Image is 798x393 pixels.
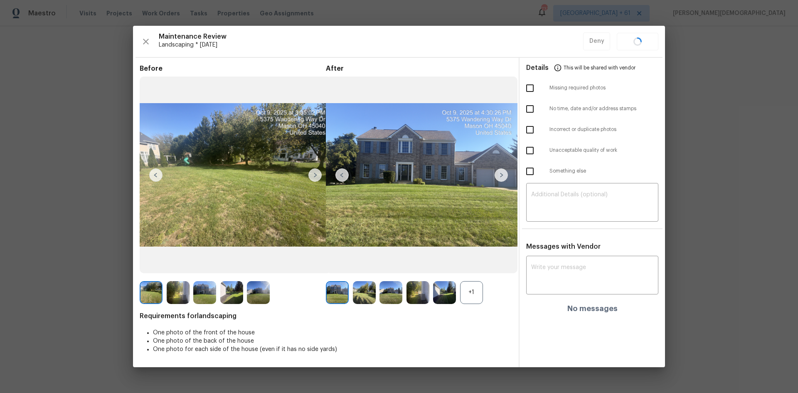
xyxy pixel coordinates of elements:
[159,41,583,49] span: Landscaping * [DATE]
[335,168,349,182] img: left-chevron-button-url
[520,99,665,119] div: No time, date and/or address stamps
[520,78,665,99] div: Missing required photos
[526,58,549,78] span: Details
[495,168,508,182] img: right-chevron-button-url
[567,304,618,313] h4: No messages
[520,140,665,161] div: Unacceptable quality of work
[549,168,658,175] span: Something else
[460,281,483,304] div: +1
[308,168,322,182] img: right-chevron-button-url
[159,32,583,41] span: Maintenance Review
[549,84,658,91] span: Missing required photos
[549,105,658,112] span: No time, date and/or address stamps
[549,126,658,133] span: Incorrect or duplicate photos
[149,168,163,182] img: left-chevron-button-url
[153,337,512,345] li: One photo of the back of the house
[520,161,665,182] div: Something else
[153,329,512,337] li: One photo of the front of the house
[140,64,326,73] span: Before
[549,147,658,154] span: Unacceptable quality of work
[326,64,512,73] span: After
[564,58,635,78] span: This will be shared with vendor
[153,345,512,353] li: One photo for each side of the house (even if it has no side yards)
[526,243,601,250] span: Messages with Vendor
[520,119,665,140] div: Incorrect or duplicate photos
[140,312,512,320] span: Requirements for landscaping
